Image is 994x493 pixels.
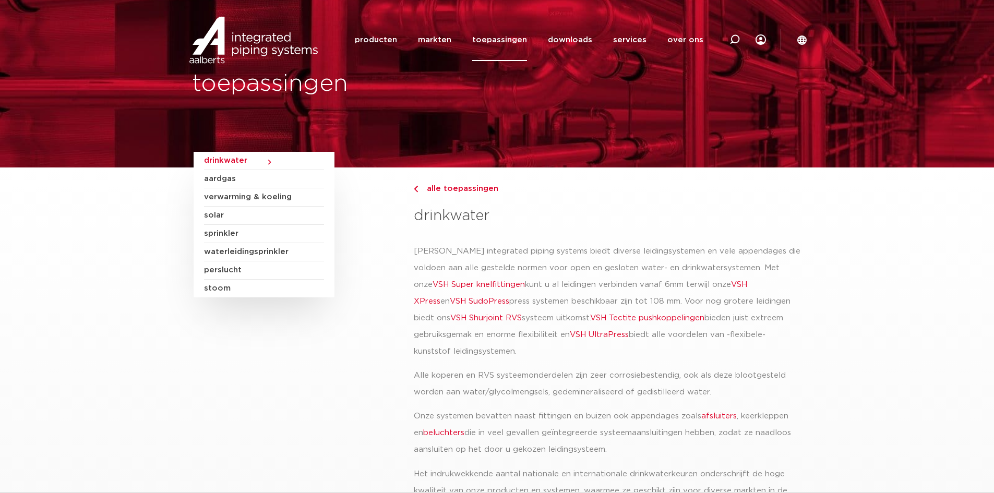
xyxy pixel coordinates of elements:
a: alle toepassingen [414,183,800,195]
a: afsluiters [701,412,737,420]
p: [PERSON_NAME] integrated piping systems biedt diverse leidingsystemen en vele appendages die vold... [414,243,800,360]
a: markten [418,19,451,61]
a: toepassingen [472,19,527,61]
a: services [613,19,646,61]
a: verwarming & koeling [204,188,324,207]
p: Onze systemen bevatten naast fittingen en buizen ook appendages zoals , keerkleppen en die in vee... [414,408,800,458]
h1: toepassingen [192,67,492,101]
a: solar [204,207,324,225]
a: VSH SudoPress [450,297,509,305]
a: over ons [667,19,703,61]
a: VSH UltraPress [570,331,629,339]
a: producten [355,19,397,61]
span: alle toepassingen [421,185,498,193]
a: waterleidingsprinkler [204,243,324,261]
img: chevron-right.svg [414,186,418,193]
a: VSH Super knelfittingen [433,281,525,288]
a: perslucht [204,261,324,280]
a: VSH Tectite pushkoppelingen [590,314,704,322]
a: aardgas [204,170,324,188]
a: beluchters [423,429,464,437]
a: drinkwater [204,152,324,170]
p: Alle koperen en RVS systeemonderdelen zijn zeer corrosiebestendig, ook als deze blootgesteld word... [414,367,800,401]
a: stoom [204,280,324,297]
div: my IPS [756,19,766,61]
a: downloads [548,19,592,61]
a: sprinkler [204,225,324,243]
a: VSH XPress [414,281,747,305]
a: VSH Shurjoint RVS [450,314,522,322]
nav: Menu [355,19,703,61]
h3: drinkwater [414,206,800,226]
